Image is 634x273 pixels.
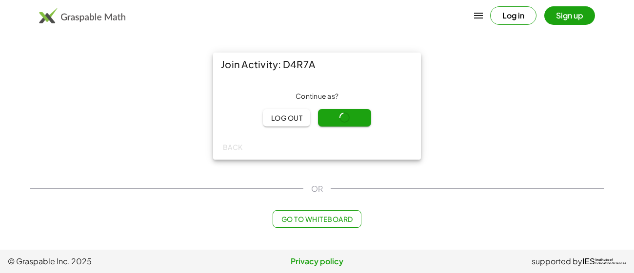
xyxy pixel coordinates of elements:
button: Log out [263,109,310,127]
a: Privacy policy [214,255,420,267]
span: Go to Whiteboard [281,215,353,223]
button: Sign up [544,6,595,25]
span: OR [311,183,323,195]
span: supported by [532,255,582,267]
a: IESInstitute ofEducation Sciences [582,255,626,267]
span: IES [582,257,595,266]
span: © Graspable Inc, 2025 [8,255,214,267]
span: Institute of Education Sciences [595,258,626,265]
div: Join Activity: D4R7A [213,53,421,76]
button: Go to Whiteboard [273,210,361,228]
span: Log out [271,113,302,122]
div: Continue as ? [221,91,413,101]
button: Log in [490,6,536,25]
